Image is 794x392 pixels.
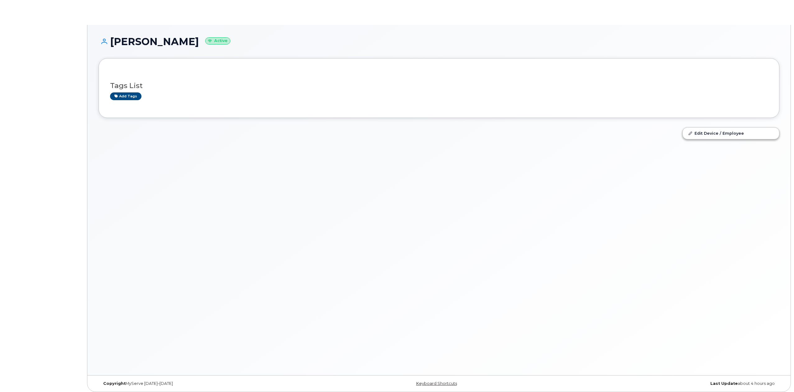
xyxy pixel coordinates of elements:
[710,381,738,386] strong: Last Update
[103,381,126,386] strong: Copyright
[205,37,230,44] small: Active
[416,381,457,386] a: Keyboard Shortcuts
[110,82,768,90] h3: Tags List
[552,381,779,386] div: about 4 hours ago
[683,128,779,139] a: Edit Device / Employee
[99,36,779,47] h1: [PERSON_NAME]
[110,92,141,100] a: Add tags
[99,381,325,386] div: MyServe [DATE]–[DATE]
